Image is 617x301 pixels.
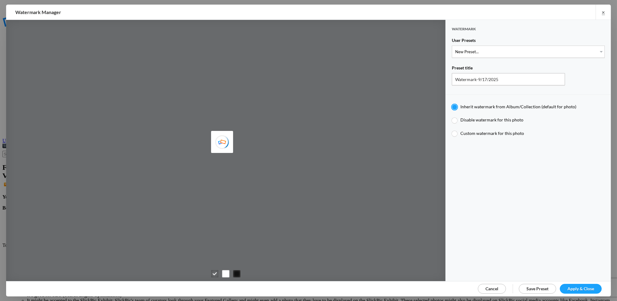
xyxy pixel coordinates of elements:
[596,5,611,20] a: ×
[452,73,565,85] input: Name for your Watermark Preset
[452,27,476,37] span: Watermark
[452,65,473,73] span: Preset title
[461,117,524,122] span: Disable watermark for this photo
[519,284,556,294] a: Save Preset
[15,5,396,20] h2: Watermark Manager
[526,286,548,291] span: Save Preset
[478,284,506,294] a: Cancel
[461,131,524,136] span: Custom watermark for this photo
[485,286,498,291] span: Cancel
[567,286,594,291] span: Apply & Close
[452,38,476,46] span: User Presets
[461,104,577,109] span: Inherit watermark from Album/Collection (default for photo)
[560,284,602,294] a: Apply & Close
